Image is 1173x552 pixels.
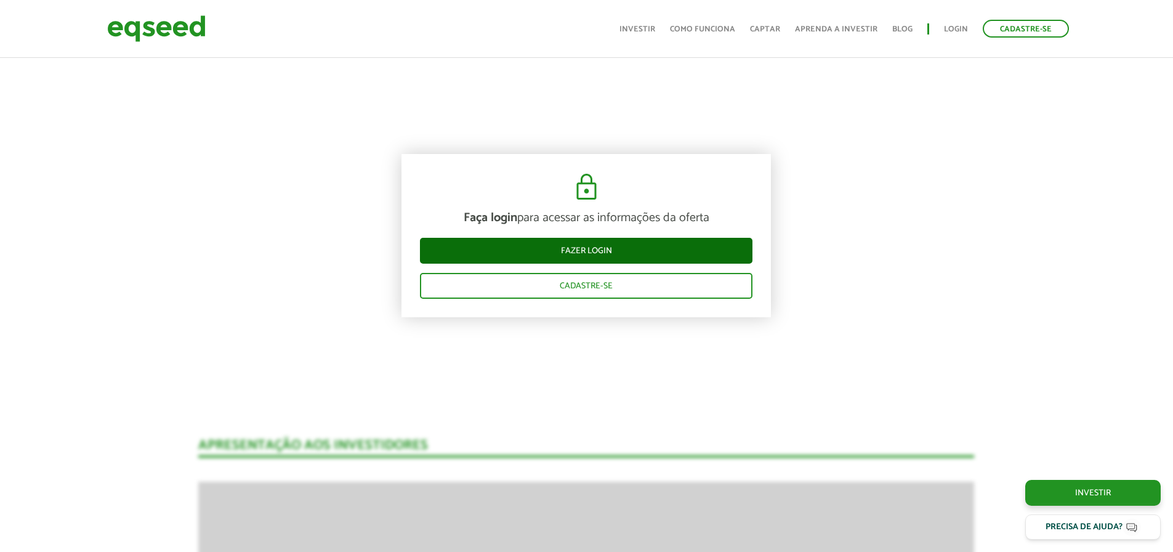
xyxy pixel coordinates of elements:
[571,172,602,202] img: cadeado.svg
[795,25,877,33] a: Aprenda a investir
[983,20,1069,38] a: Cadastre-se
[670,25,735,33] a: Como funciona
[619,25,655,33] a: Investir
[107,12,206,45] img: EqSeed
[1025,480,1161,506] a: Investir
[944,25,968,33] a: Login
[420,211,752,225] p: para acessar as informações da oferta
[892,25,913,33] a: Blog
[420,238,752,264] a: Fazer login
[750,25,780,33] a: Captar
[420,273,752,299] a: Cadastre-se
[464,208,517,228] strong: Faça login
